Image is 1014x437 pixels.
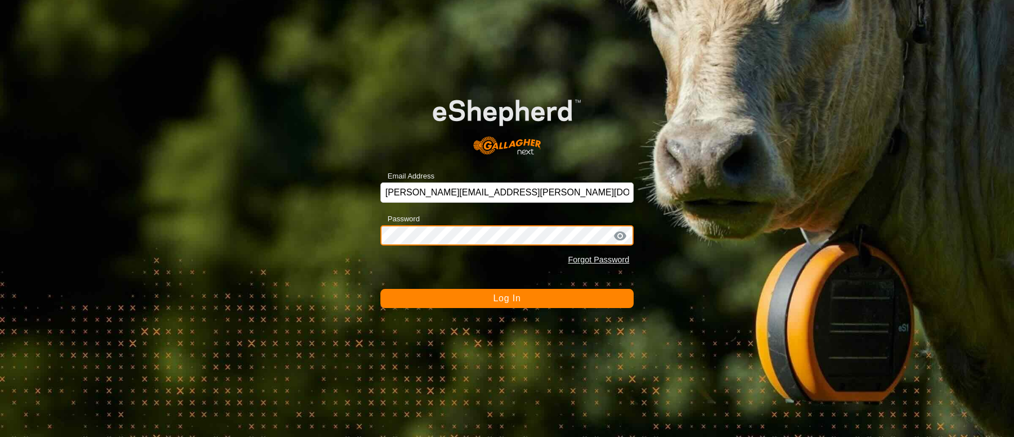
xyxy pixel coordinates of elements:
[380,289,634,308] button: Log In
[380,213,420,225] label: Password
[493,293,521,303] span: Log In
[406,78,608,165] img: E-shepherd Logo
[568,255,629,264] a: Forgot Password
[380,171,434,182] label: Email Address
[380,182,634,203] input: Email Address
